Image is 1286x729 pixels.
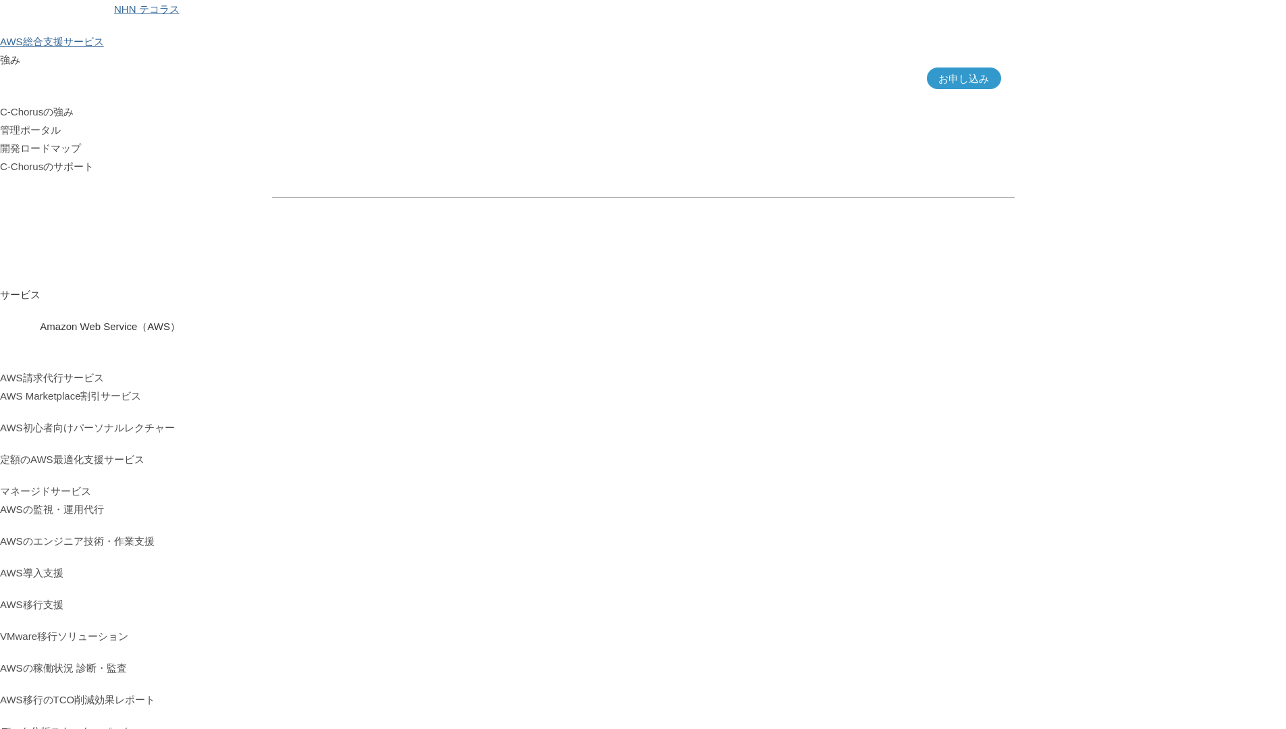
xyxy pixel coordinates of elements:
[421,219,637,252] a: 資料を請求する
[927,67,1001,89] a: お申し込み
[614,233,625,238] img: 矢印
[769,70,840,88] a: アカウント構成
[650,219,866,252] a: まずは相談する
[927,70,1001,88] span: お申し込み
[728,70,749,88] a: 特長
[860,70,906,88] a: Chorus-RI
[40,321,180,332] span: Amazon Web Service（AWS）
[844,233,855,238] img: 矢印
